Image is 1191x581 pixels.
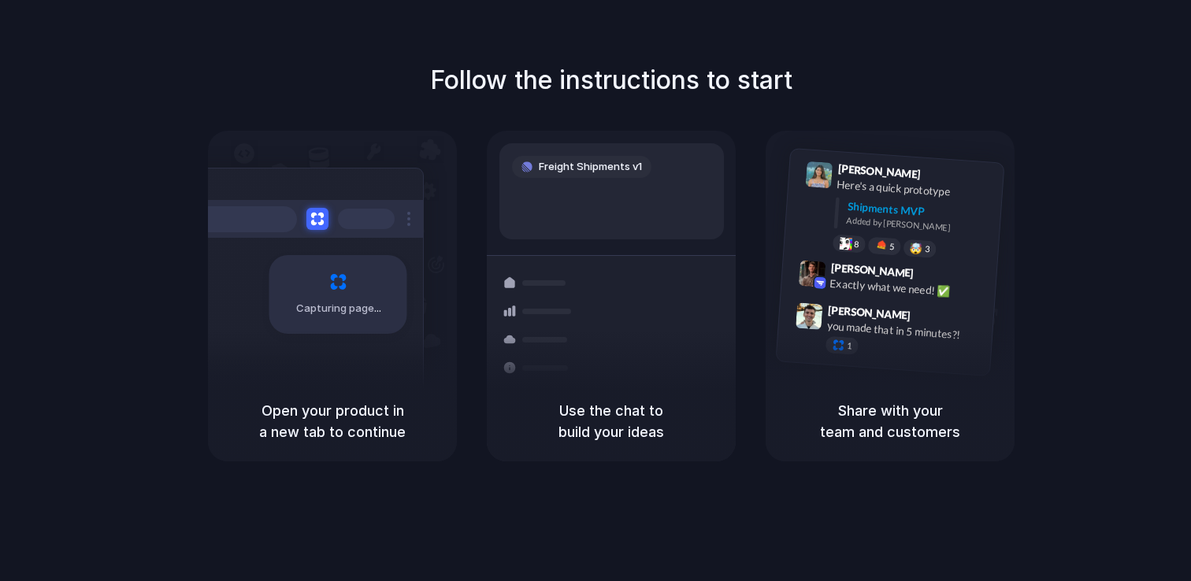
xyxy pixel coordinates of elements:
[830,259,914,282] span: [PERSON_NAME]
[915,309,948,328] span: 9:47 AM
[926,168,958,187] span: 9:41 AM
[854,240,859,249] span: 8
[829,275,987,302] div: Exactly what we need! ✅
[430,61,792,99] h1: Follow the instructions to start
[889,242,895,251] span: 5
[506,400,717,442] h5: Use the chat to build your ideas
[846,214,991,237] div: Added by [PERSON_NAME]
[826,317,984,344] div: you made that in 5 minutes?!
[847,198,992,224] div: Shipments MVP
[910,242,923,254] div: 🤯
[539,159,642,175] span: Freight Shipments v1
[925,245,930,253] span: 3
[918,266,951,285] span: 9:42 AM
[227,400,438,442] h5: Open your product in a new tab to continue
[837,176,994,203] div: Here's a quick prototype
[837,160,921,183] span: [PERSON_NAME]
[296,301,384,316] span: Capturing page
[828,302,911,324] span: [PERSON_NAME]
[847,342,852,350] span: 1
[785,400,996,442] h5: Share with your team and customers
